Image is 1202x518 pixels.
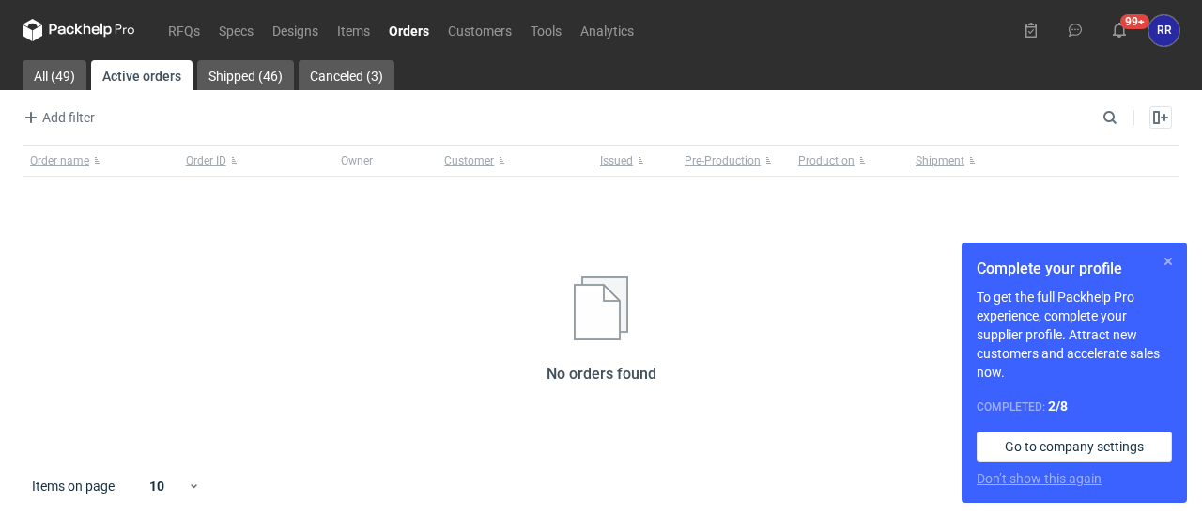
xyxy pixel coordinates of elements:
span: Items on page [32,477,115,495]
div: 10 [127,473,188,499]
a: Customers [439,19,521,41]
h1: Complete your profile [977,258,1172,280]
button: Don’t show this again [977,469,1102,488]
strong: 2 / 8 [1048,399,1068,414]
a: Tools [521,19,571,41]
a: Items [328,19,379,41]
span: Add filter [20,106,95,129]
a: Analytics [571,19,643,41]
a: All (49) [23,60,86,90]
h2: No orders found [547,363,656,385]
a: Specs [209,19,263,41]
input: Search [1099,106,1159,129]
div: Completed: [977,397,1172,416]
svg: Packhelp Pro [23,19,135,41]
a: Active orders [91,60,193,90]
button: 99+ [1104,15,1134,45]
a: Orders [379,19,439,41]
button: Add filter [19,106,96,129]
p: To get the full Packhelp Pro experience, complete your supplier profile. Attract new customers an... [977,288,1172,382]
a: Shipped (46) [197,60,294,90]
button: Skip for now [1157,250,1179,273]
button: RR [1148,15,1179,46]
a: RFQs [159,19,209,41]
a: Designs [263,19,328,41]
a: Go to company settings [977,432,1172,462]
div: Robert Rakowski [1148,15,1179,46]
a: Canceled (3) [299,60,394,90]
